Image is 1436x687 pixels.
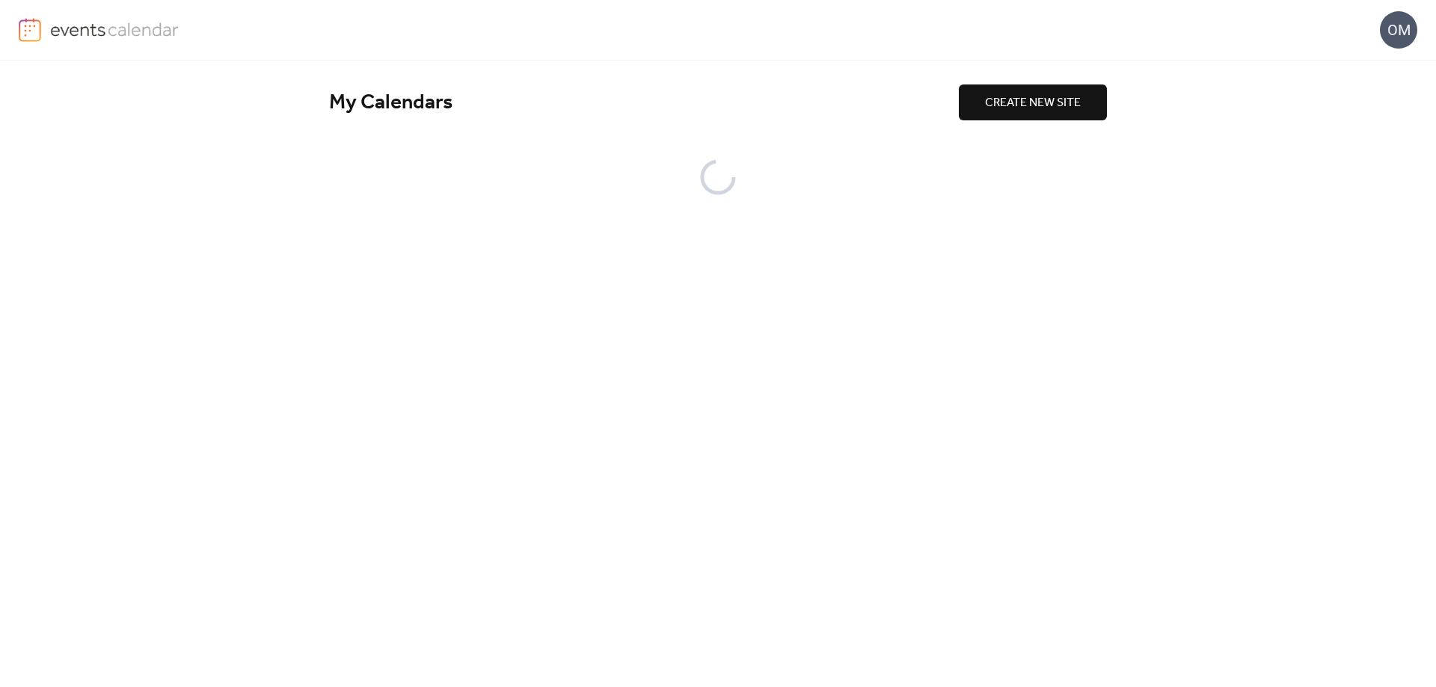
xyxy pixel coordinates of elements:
div: My Calendars [329,90,959,116]
button: CREATE NEW SITE [959,84,1107,120]
div: OM [1380,11,1417,49]
img: logo [19,18,41,42]
span: CREATE NEW SITE [985,94,1081,112]
img: logo-type [50,18,179,40]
